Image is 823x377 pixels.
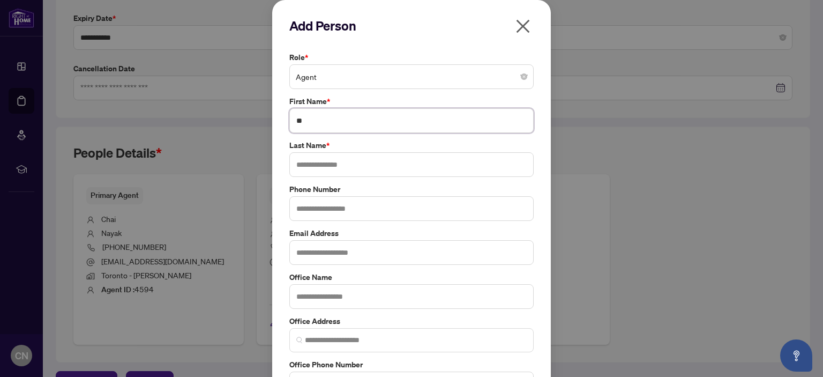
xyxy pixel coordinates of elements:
img: search_icon [296,337,303,343]
button: Open asap [780,339,812,372]
label: First Name [289,95,534,107]
label: Phone Number [289,183,534,195]
h2: Add Person [289,17,534,34]
span: close-circle [521,73,527,80]
label: Office Phone Number [289,359,534,371]
span: Agent [296,66,527,87]
label: Email Address [289,227,534,239]
label: Last Name [289,139,534,151]
span: close [514,18,532,35]
label: Role [289,51,534,63]
label: Office Name [289,271,534,283]
label: Office Address [289,315,534,327]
